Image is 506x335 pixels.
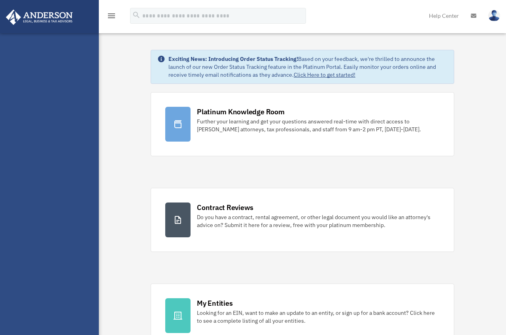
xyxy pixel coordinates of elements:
[197,117,440,133] div: Further your learning and get your questions answered real-time with direct access to [PERSON_NAM...
[168,55,298,62] strong: Exciting News: Introducing Order Status Tracking!
[107,11,116,21] i: menu
[168,55,447,79] div: Based on your feedback, we're thrilled to announce the launch of our new Order Status Tracking fe...
[197,298,232,308] div: My Entities
[151,188,454,252] a: Contract Reviews Do you have a contract, rental agreement, or other legal document you would like...
[4,9,75,25] img: Anderson Advisors Platinum Portal
[107,14,116,21] a: menu
[197,213,440,229] div: Do you have a contract, rental agreement, or other legal document you would like an attorney's ad...
[151,92,454,156] a: Platinum Knowledge Room Further your learning and get your questions answered real-time with dire...
[197,203,253,212] div: Contract Reviews
[488,10,500,21] img: User Pic
[132,11,141,19] i: search
[197,309,440,325] div: Looking for an EIN, want to make an update to an entity, or sign up for a bank account? Click her...
[197,107,285,117] div: Platinum Knowledge Room
[294,71,355,78] a: Click Here to get started!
